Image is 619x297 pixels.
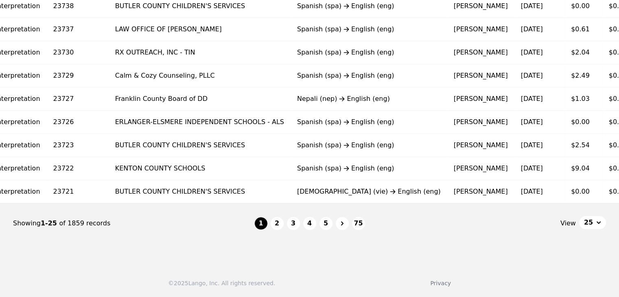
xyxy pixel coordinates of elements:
[297,71,441,81] div: Spanish (spa) English (eng)
[297,48,441,57] div: Spanish (spa) English (eng)
[564,87,602,111] td: $1.03
[447,18,514,41] td: [PERSON_NAME]
[47,134,109,157] td: 23723
[521,2,543,10] time: [DATE]
[13,218,254,228] div: Showing of 1859 records
[297,187,441,197] div: [DEMOGRAPHIC_DATA] (vie) English (eng)
[109,111,291,134] td: ERLANGER-ELSMERE INDEPENDENT SCHOOLS - ALS
[564,134,602,157] td: $2.54
[47,180,109,203] td: 23721
[109,41,291,64] td: RX OUTREACH, INC - TIN
[564,180,602,203] td: $0.00
[47,111,109,134] td: 23726
[168,279,275,287] div: © 2025 Lango, Inc. All rights reserved.
[447,157,514,180] td: [PERSON_NAME]
[521,188,543,195] time: [DATE]
[521,72,543,79] time: [DATE]
[319,217,332,230] button: 5
[447,64,514,87] td: [PERSON_NAME]
[297,1,441,11] div: Spanish (spa) English (eng)
[47,64,109,87] td: 23729
[352,217,365,230] button: 75
[297,164,441,173] div: Spanish (spa) English (eng)
[564,111,602,134] td: $0.00
[47,87,109,111] td: 23727
[297,117,441,127] div: Spanish (spa) English (eng)
[564,18,602,41] td: $0.61
[109,18,291,41] td: LAW OFFICE OF [PERSON_NAME]
[13,203,606,243] nav: Page navigation
[287,217,300,230] button: 3
[560,218,576,228] span: View
[579,216,606,229] button: 25
[447,87,514,111] td: [PERSON_NAME]
[521,95,543,103] time: [DATE]
[564,41,602,64] td: $2.04
[109,157,291,180] td: KENTON COUNTY SCHOOLS
[109,64,291,87] td: Calm & Cozy Counseling, PLLC
[521,118,543,126] time: [DATE]
[564,64,602,87] td: $2.49
[521,48,543,56] time: [DATE]
[109,134,291,157] td: BUTLER COUNTY CHILDREN'S SERVICES
[41,219,59,227] span: 1-25
[303,217,316,230] button: 4
[47,41,109,64] td: 23730
[430,280,451,286] a: Privacy
[584,218,593,227] span: 25
[447,134,514,157] td: [PERSON_NAME]
[564,157,602,180] td: $9.04
[521,164,543,172] time: [DATE]
[297,94,441,104] div: Nepali (nep) English (eng)
[521,141,543,149] time: [DATE]
[297,24,441,34] div: Spanish (spa) English (eng)
[271,217,284,230] button: 2
[297,140,441,150] div: Spanish (spa) English (eng)
[447,41,514,64] td: [PERSON_NAME]
[47,157,109,180] td: 23722
[447,111,514,134] td: [PERSON_NAME]
[447,180,514,203] td: [PERSON_NAME]
[521,25,543,33] time: [DATE]
[109,87,291,111] td: Franklin County Board of DD
[109,180,291,203] td: BUTLER COUNTY CHILDREN'S SERVICES
[47,18,109,41] td: 23737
